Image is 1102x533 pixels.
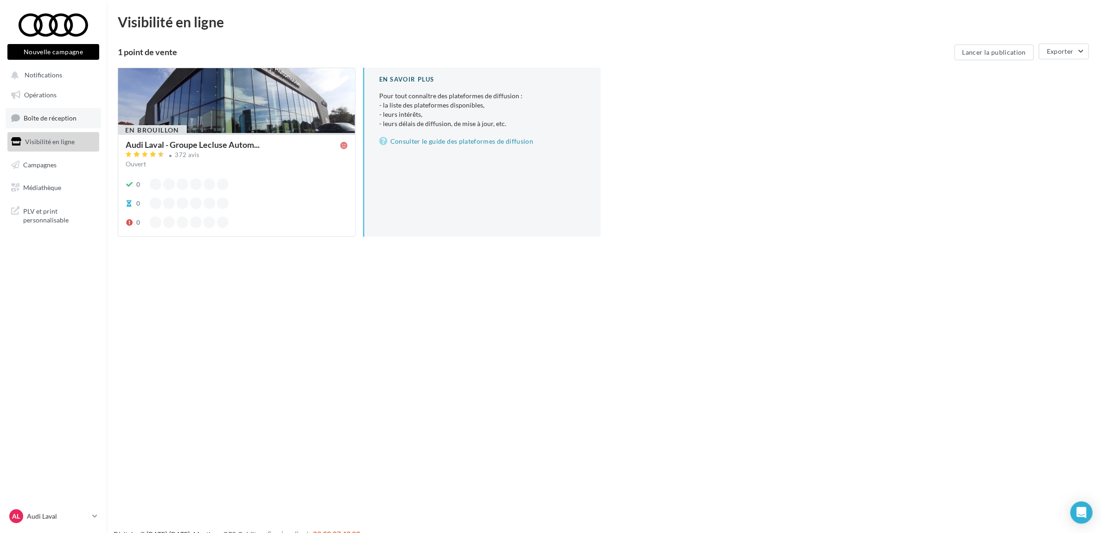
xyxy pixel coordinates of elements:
[7,508,99,525] a: AL Audi Laval
[6,201,101,228] a: PLV et print personnalisable
[379,75,586,84] div: En savoir plus
[23,160,57,168] span: Campagnes
[136,199,140,208] div: 0
[379,91,586,128] p: Pour tout connaître des plateformes de diffusion :
[25,138,75,146] span: Visibilité en ligne
[6,178,101,197] a: Médiathèque
[379,101,586,110] li: - la liste des plateformes disponibles,
[27,512,89,521] p: Audi Laval
[6,108,101,128] a: Boîte de réception
[379,136,586,147] a: Consulter le guide des plateformes de diffusion
[118,125,187,135] div: En brouillon
[1047,47,1074,55] span: Exporter
[379,110,586,119] li: - leurs intérêts,
[13,512,20,521] span: AL
[136,218,140,227] div: 0
[1070,501,1093,524] div: Open Intercom Messenger
[379,119,586,128] li: - leurs délais de diffusion, de mise à jour, etc.
[23,184,61,191] span: Médiathèque
[136,180,140,189] div: 0
[1039,44,1089,59] button: Exporter
[6,155,101,175] a: Campagnes
[6,85,101,105] a: Opérations
[126,160,146,168] span: Ouvert
[126,140,260,149] span: Audi Laval - Groupe Lecluse Autom...
[126,150,348,161] a: 372 avis
[118,48,951,56] div: 1 point de vente
[955,44,1034,60] button: Lancer la publication
[6,132,101,152] a: Visibilité en ligne
[25,71,62,79] span: Notifications
[175,152,200,158] div: 372 avis
[23,205,96,225] span: PLV et print personnalisable
[118,15,1091,29] div: Visibilité en ligne
[7,44,99,60] button: Nouvelle campagne
[24,91,57,99] span: Opérations
[24,114,76,122] span: Boîte de réception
